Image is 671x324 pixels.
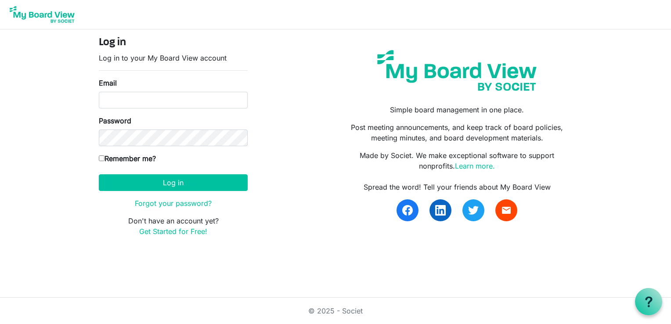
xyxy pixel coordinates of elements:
label: Email [99,78,117,88]
img: twitter.svg [468,205,479,216]
div: Spread the word! Tell your friends about My Board View [342,182,572,192]
img: my-board-view-societ.svg [371,43,543,97]
label: Password [99,115,131,126]
p: Simple board management in one place. [342,104,572,115]
p: Made by Societ. We make exceptional software to support nonprofits. [342,150,572,171]
p: Log in to your My Board View account [99,53,248,63]
a: email [495,199,517,221]
input: Remember me? [99,155,105,161]
label: Remember me? [99,153,156,164]
a: Forgot your password? [135,199,212,208]
p: Don't have an account yet? [99,216,248,237]
h4: Log in [99,36,248,49]
span: email [501,205,512,216]
a: Learn more. [455,162,495,170]
img: linkedin.svg [435,205,446,216]
a: Get Started for Free! [139,227,207,236]
img: facebook.svg [402,205,413,216]
a: © 2025 - Societ [308,306,363,315]
img: My Board View Logo [7,4,77,25]
button: Log in [99,174,248,191]
p: Post meeting announcements, and keep track of board policies, meeting minutes, and board developm... [342,122,572,143]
